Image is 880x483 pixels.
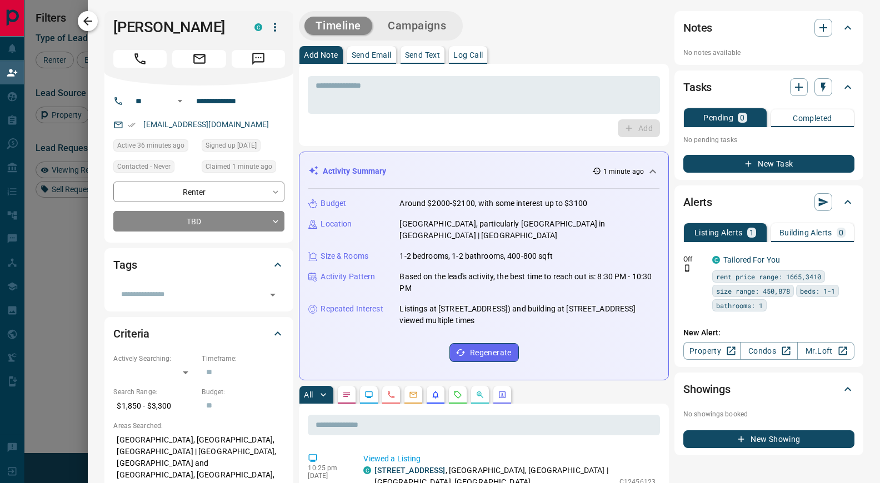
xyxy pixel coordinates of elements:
[683,327,854,339] p: New Alert:
[703,114,733,122] p: Pending
[399,250,552,262] p: 1-2 bedrooms, 1-2 bathrooms, 400-800 sqft
[683,380,731,398] h2: Showings
[113,182,284,202] div: Renter
[342,390,351,399] svg: Notes
[202,354,284,364] p: Timeframe:
[683,155,854,173] button: New Task
[694,229,743,237] p: Listing Alerts
[172,50,226,68] span: Email
[683,264,691,272] svg: Push Notification Only
[113,50,167,68] span: Call
[800,285,835,296] span: beds: 1-1
[683,132,854,148] p: No pending tasks
[113,211,284,232] div: TBD
[405,51,441,59] p: Send Text
[399,303,659,326] p: Listings at [STREET_ADDRESS]) and building at [STREET_ADDRESS] viewed multiple times
[749,229,754,237] p: 1
[683,430,854,448] button: New Showing
[716,300,763,311] span: bathrooms: 1
[779,229,832,237] p: Building Alerts
[476,390,484,399] svg: Opportunities
[839,229,843,237] p: 0
[683,19,712,37] h2: Notes
[363,453,656,465] p: Viewed a Listing
[399,271,659,294] p: Based on the lead's activity, the best time to reach out is: 8:30 PM - 10:30 PM
[683,14,854,41] div: Notes
[399,218,659,241] p: [GEOGRAPHIC_DATA], particularly [GEOGRAPHIC_DATA] in [GEOGRAPHIC_DATA] | [GEOGRAPHIC_DATA]
[683,48,854,58] p: No notes available
[206,161,272,172] span: Claimed 1 minute ago
[683,193,712,211] h2: Alerts
[723,255,780,264] a: Tailored For You
[113,397,196,415] p: $1,850 - $3,300
[683,78,712,96] h2: Tasks
[399,198,587,209] p: Around $2000-$2100, with some interest up to $3100
[716,271,821,282] span: rent price range: 1665,3410
[113,320,284,347] div: Criteria
[683,376,854,402] div: Showings
[308,161,659,182] div: Activity Summary1 minute ago
[128,121,136,129] svg: Email Verified
[683,189,854,215] div: Alerts
[740,114,744,122] p: 0
[206,140,257,151] span: Signed up [DATE]
[308,472,347,480] p: [DATE]
[683,409,854,419] p: No showings booked
[304,17,372,35] button: Timeline
[113,251,284,278] div: Tags
[321,198,346,209] p: Budget
[793,114,832,122] p: Completed
[232,50,285,68] span: Message
[113,421,284,431] p: Areas Searched:
[431,390,440,399] svg: Listing Alerts
[321,250,368,262] p: Size & Rooms
[113,387,196,397] p: Search Range:
[143,120,269,129] a: [EMAIL_ADDRESS][DOMAIN_NAME]
[202,387,284,397] p: Budget:
[113,18,238,36] h1: [PERSON_NAME]
[683,254,706,264] p: Off
[374,466,445,475] a: [STREET_ADDRESS]
[117,140,184,151] span: Active 36 minutes ago
[797,342,854,360] a: Mr.Loft
[113,354,196,364] p: Actively Searching:
[740,342,797,360] a: Condos
[117,161,171,172] span: Contacted - Never
[712,256,720,264] div: condos.ca
[202,160,284,176] div: Sun Oct 12 2025
[498,390,507,399] svg: Agent Actions
[352,51,392,59] p: Send Email
[304,51,338,59] p: Add Note
[683,74,854,100] div: Tasks
[387,390,396,399] svg: Calls
[409,390,418,399] svg: Emails
[202,139,284,155] div: Tue Oct 07 2025
[603,167,644,177] p: 1 minute ago
[453,51,483,59] p: Log Call
[113,256,137,274] h2: Tags
[716,285,790,296] span: size range: 450,878
[683,342,741,360] a: Property
[113,325,149,343] h2: Criteria
[113,139,196,155] div: Sun Oct 12 2025
[453,390,462,399] svg: Requests
[363,466,371,474] div: condos.ca
[173,94,187,108] button: Open
[254,23,262,31] div: condos.ca
[364,390,373,399] svg: Lead Browsing Activity
[304,391,313,399] p: All
[321,271,375,283] p: Activity Pattern
[377,17,457,35] button: Campaigns
[321,303,383,315] p: Repeated Interest
[265,287,281,303] button: Open
[308,464,347,472] p: 10:25 pm
[321,218,352,230] p: Location
[449,343,519,362] button: Regenerate
[323,165,386,177] p: Activity Summary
